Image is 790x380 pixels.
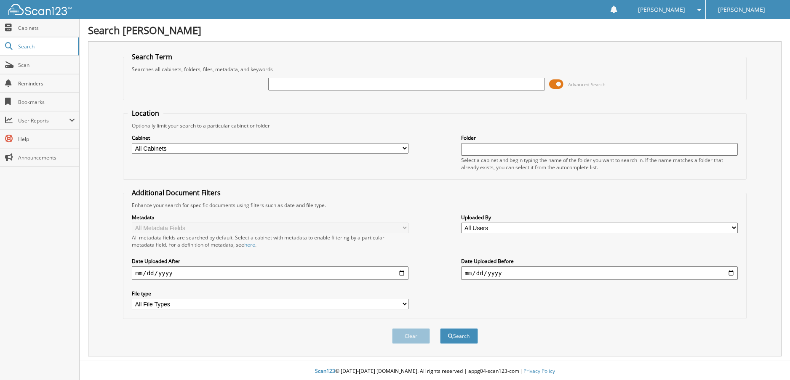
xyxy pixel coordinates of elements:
[128,109,163,118] legend: Location
[8,4,72,15] img: scan123-logo-white.svg
[461,266,737,280] input: end
[748,340,790,380] iframe: Chat Widget
[523,367,555,375] a: Privacy Policy
[18,154,75,161] span: Announcements
[392,328,430,344] button: Clear
[88,23,782,37] h1: Search [PERSON_NAME]
[18,98,75,106] span: Bookmarks
[461,134,737,141] label: Folder
[18,61,75,69] span: Scan
[18,136,75,143] span: Help
[128,188,225,197] legend: Additional Document Filters
[718,7,765,12] span: [PERSON_NAME]
[132,258,408,265] label: Date Uploaded After
[568,81,606,88] span: Advanced Search
[18,43,74,50] span: Search
[128,202,742,209] div: Enhance your search for specific documents using filters such as date and file type.
[132,134,408,141] label: Cabinet
[128,122,742,129] div: Optionally limit your search to a particular cabinet or folder
[18,80,75,87] span: Reminders
[132,214,408,221] label: Metadata
[18,117,69,124] span: User Reports
[132,290,408,297] label: File type
[132,266,408,280] input: start
[461,258,737,265] label: Date Uploaded Before
[132,234,408,248] div: All metadata fields are searched by default. Select a cabinet with metadata to enable filtering b...
[128,52,176,61] legend: Search Term
[315,367,335,375] span: Scan123
[638,7,685,12] span: [PERSON_NAME]
[128,66,742,73] div: Searches all cabinets, folders, files, metadata, and keywords
[18,24,75,32] span: Cabinets
[461,214,737,221] label: Uploaded By
[440,328,478,344] button: Search
[461,157,737,171] div: Select a cabinet and begin typing the name of the folder you want to search in. If the name match...
[244,241,255,248] a: here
